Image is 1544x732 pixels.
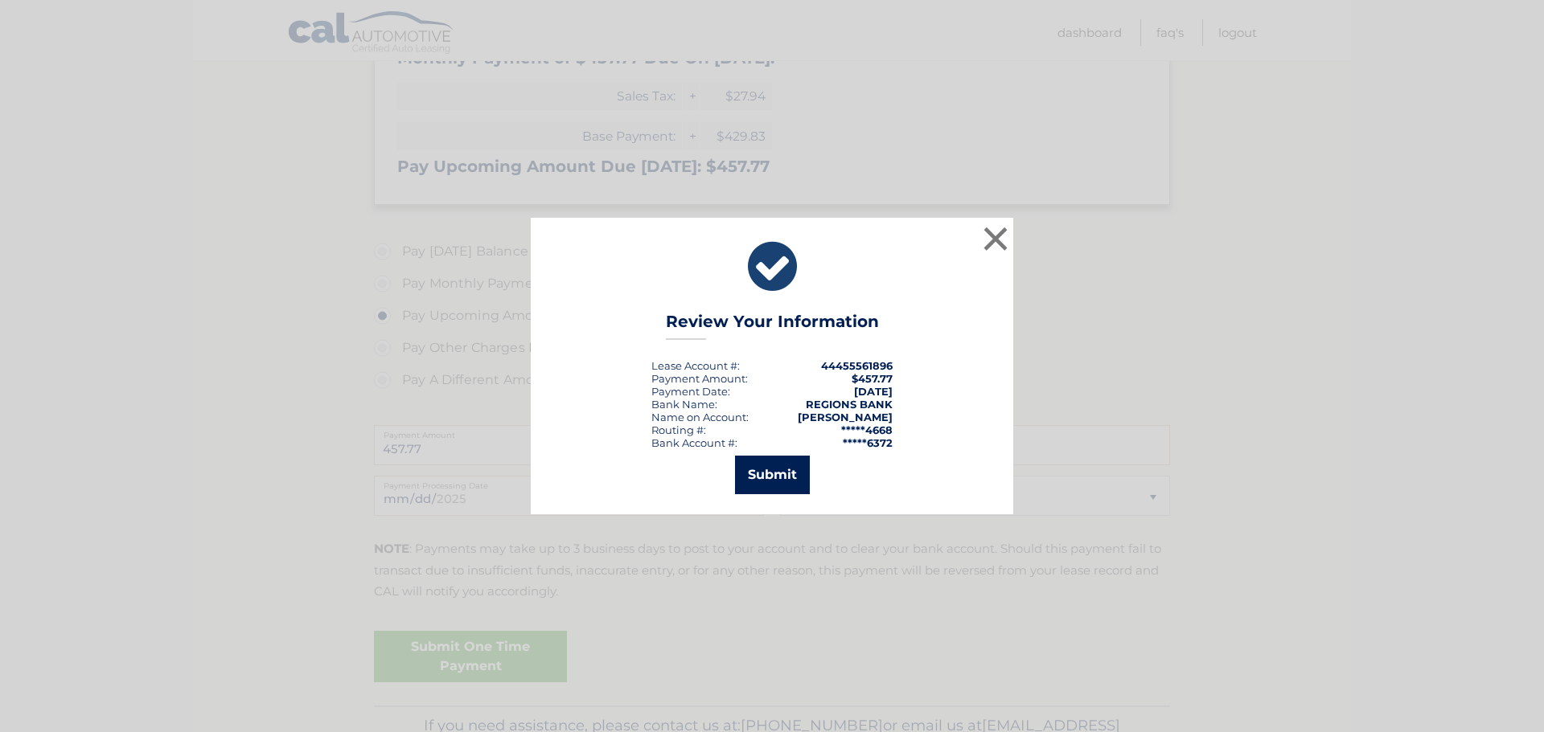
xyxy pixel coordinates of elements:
[821,359,893,372] strong: 44455561896
[651,411,749,423] div: Name on Account:
[651,372,748,385] div: Payment Amount:
[854,385,893,398] span: [DATE]
[651,385,728,398] span: Payment Date
[806,398,893,411] strong: REGIONS BANK
[651,398,717,411] div: Bank Name:
[651,359,740,372] div: Lease Account #:
[666,312,879,340] h3: Review Your Information
[798,411,893,423] strong: [PERSON_NAME]
[651,436,737,449] div: Bank Account #:
[852,372,893,385] span: $457.77
[735,456,810,494] button: Submit
[651,423,706,436] div: Routing #:
[979,223,1012,255] button: ×
[651,385,730,398] div: :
